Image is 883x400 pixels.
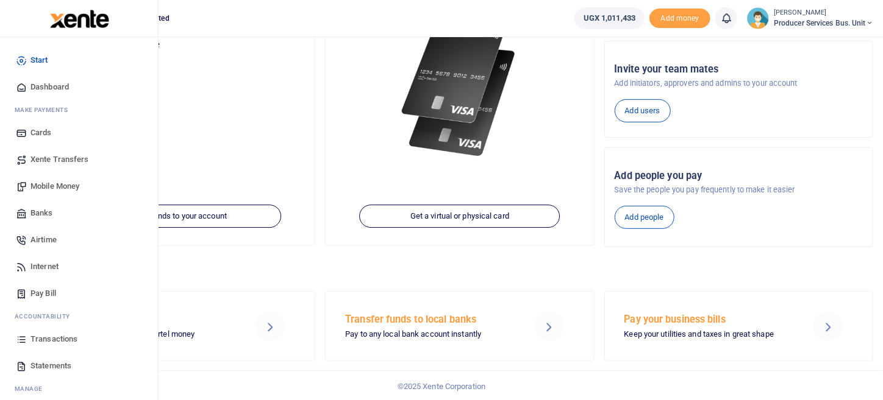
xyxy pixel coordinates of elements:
[30,234,57,246] span: Airtime
[747,7,873,29] a: profile-user [PERSON_NAME] Producer Services Bus. Unit
[649,13,710,22] a: Add money
[10,146,148,173] a: Xente Transfers
[10,119,148,146] a: Cards
[10,173,148,200] a: Mobile Money
[30,54,48,66] span: Start
[30,261,59,273] span: Internet
[57,54,305,66] h5: UGX 1,011,433
[345,314,514,326] h5: Transfer funds to local banks
[359,205,560,228] a: Get a virtual or physical card
[10,253,148,280] a: Internet
[649,9,710,29] li: Toup your wallet
[10,74,148,100] a: Dashboard
[49,13,109,23] a: logo-small logo-large logo-large
[30,333,77,345] span: Transactions
[46,262,873,275] h4: Make a transaction
[604,291,873,360] a: Pay your business bills Keep your utilities and taxes in great shape
[570,7,649,29] li: Wallet ballance
[10,226,148,253] a: Airtime
[615,63,863,75] h5: Invite your team mates
[615,99,671,122] a: Add users
[24,312,70,321] span: countability
[584,12,635,24] span: UGX 1,011,433
[615,77,863,89] p: Add initiators, approvers and admins to your account
[615,170,863,182] h5: Add people you pay
[615,184,863,196] p: Save the people you pay frequently to make it easier
[46,291,315,360] a: Send Mobile Money MTN mobile money and Airtel money
[30,81,69,93] span: Dashboard
[30,360,71,372] span: Statements
[10,307,148,326] li: Ac
[574,7,645,29] a: UGX 1,011,433
[10,100,148,119] li: M
[30,287,56,300] span: Pay Bill
[615,206,674,229] a: Add people
[30,207,53,219] span: Banks
[774,18,873,29] span: Producer Services Bus. Unit
[398,6,522,166] img: xente-_physical_cards.png
[10,200,148,226] a: Banks
[50,10,109,28] img: logo-large
[10,353,148,379] a: Statements
[10,280,148,307] a: Pay Bill
[30,153,89,166] span: Xente Transfers
[80,205,281,228] a: Add funds to your account
[624,328,793,341] p: Keep your utilities and taxes in great shape
[21,105,68,114] span: ake Payments
[10,326,148,353] a: Transactions
[10,47,148,74] a: Start
[21,384,43,393] span: anage
[774,8,873,18] small: [PERSON_NAME]
[10,379,148,398] li: M
[30,127,52,139] span: Cards
[649,9,710,29] span: Add money
[325,291,594,360] a: Transfer funds to local banks Pay to any local bank account instantly
[747,7,769,29] img: profile-user
[30,180,79,192] span: Mobile Money
[57,39,305,51] p: Your current account balance
[345,328,514,341] p: Pay to any local bank account instantly
[624,314,793,326] h5: Pay your business bills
